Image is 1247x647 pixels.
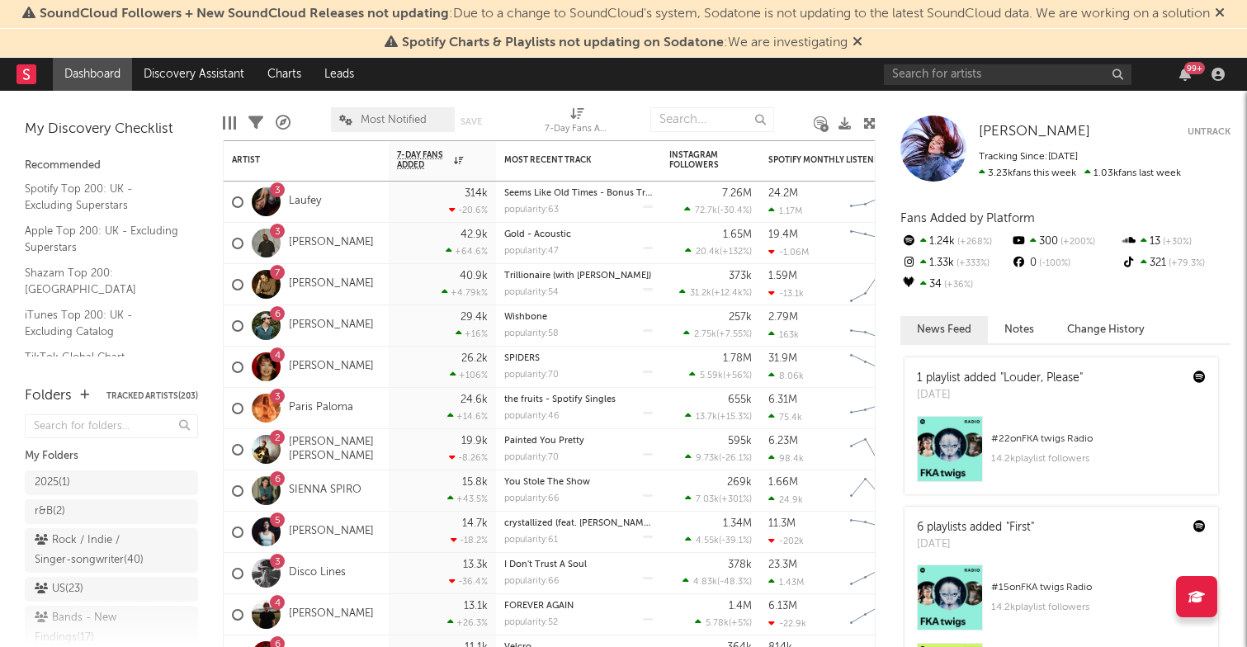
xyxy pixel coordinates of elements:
[900,274,1010,295] div: 34
[504,395,653,404] div: the fruits - Spotify Singles
[25,264,182,298] a: Shazam Top 200: [GEOGRAPHIC_DATA]
[768,518,796,529] div: 11.3M
[768,371,804,381] div: 8.06k
[884,64,1131,85] input: Search for artists
[504,189,653,198] div: Seems Like Old Times - Bonus Track
[461,117,482,126] button: Save
[25,180,182,214] a: Spotify Top 200: UK - Excluding Superstars
[900,253,1010,274] div: 1.33k
[504,272,651,281] a: Trillionaire (with [PERSON_NAME])
[685,411,752,422] div: ( )
[256,58,313,91] a: Charts
[768,353,797,364] div: 31.9M
[768,394,797,405] div: 6.31M
[721,536,749,545] span: -39.1 %
[289,236,374,250] a: [PERSON_NAME]
[728,394,752,405] div: 655k
[25,120,198,139] div: My Discovery Checklist
[248,99,263,147] div: Filters
[461,394,488,405] div: 24.6k
[1000,372,1083,384] a: "Louder, Please"
[723,229,752,240] div: 1.65M
[991,597,1206,617] div: 14.2k playlist followers
[988,316,1051,343] button: Notes
[685,494,752,504] div: ( )
[460,271,488,281] div: 40.9k
[504,602,653,611] div: FOREVER AGAIN
[25,414,198,438] input: Search for folders...
[447,494,488,504] div: +43.5 %
[462,477,488,488] div: 15.8k
[917,536,1034,553] div: [DATE]
[504,478,653,487] div: You Stole The Show
[1037,259,1070,268] span: -100 %
[35,473,70,493] div: 2025 ( 1 )
[313,58,366,91] a: Leads
[979,125,1090,139] span: [PERSON_NAME]
[843,264,917,305] svg: Chart title
[696,536,719,545] span: 4.55k
[289,195,321,209] a: Laufey
[693,578,717,587] span: 4.83k
[232,155,356,165] div: Artist
[504,189,660,198] a: Seems Like Old Times - Bonus Track
[504,453,559,462] div: popularity: 70
[1006,522,1034,533] a: "First"
[447,617,488,628] div: +26.3 %
[853,36,862,50] span: Dismiss
[991,449,1206,469] div: 14.2k playlist followers
[900,316,988,343] button: News Feed
[696,413,717,422] span: 13.7k
[721,454,749,463] span: -26.1 %
[504,494,560,503] div: popularity: 66
[723,353,752,364] div: 1.78M
[1184,62,1205,74] div: 99 +
[979,168,1076,178] span: 3.23k fans this week
[905,416,1218,494] a: #22onFKA twigs Radio14.2kplaylist followers
[1215,7,1225,21] span: Dismiss
[696,454,719,463] span: 9.73k
[768,601,797,612] div: 6.13M
[991,578,1206,597] div: # 15 on FKA twigs Radio
[289,360,374,374] a: [PERSON_NAME]
[685,535,752,545] div: ( )
[461,353,488,364] div: 26.2k
[719,330,749,339] span: +7.55 %
[461,229,488,240] div: 42.9k
[504,560,587,569] a: I Don't Trust A Soul
[504,395,616,404] a: the fruits - Spotify Singles
[991,429,1206,449] div: # 22 on FKA twigs Radio
[504,519,654,528] a: crystallized (feat. [PERSON_NAME])
[843,347,917,388] svg: Chart title
[504,272,653,281] div: Trillionaire (with Ryan Mack)
[25,222,182,256] a: Apple Top 200: UK - Excluding Superstars
[1121,231,1230,253] div: 13
[504,577,560,586] div: popularity: 66
[1121,253,1230,274] div: 321
[650,107,774,132] input: Search...
[690,289,711,298] span: 31.2k
[447,411,488,422] div: +14.6 %
[504,230,571,239] a: Gold - Acoustic
[979,152,1078,162] span: Tracking Since: [DATE]
[843,429,917,470] svg: Chart title
[504,478,590,487] a: You Stole The Show
[1051,316,1161,343] button: Change History
[722,248,749,257] span: +132 %
[449,452,488,463] div: -8.26 %
[504,371,559,380] div: popularity: 70
[504,437,653,446] div: Painted You Pretty
[843,223,917,264] svg: Chart title
[905,564,1218,643] a: #15onFKA twigs Radio14.2kplaylist followers
[25,386,72,406] div: Folders
[504,437,584,446] a: Painted You Pretty
[768,229,798,240] div: 19.4M
[768,436,798,446] div: 6.23M
[40,7,1210,21] span: : Due to a change to SoundCloud's system, Sodatone is not updating to the latest SoundCloud data....
[402,36,724,50] span: Spotify Charts & Playlists not updating on Sodatone
[504,519,653,528] div: crystallized (feat. Inéz)
[289,319,374,333] a: [PERSON_NAME]
[1010,231,1120,253] div: 300
[768,155,892,165] div: Spotify Monthly Listeners
[917,387,1083,404] div: [DATE]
